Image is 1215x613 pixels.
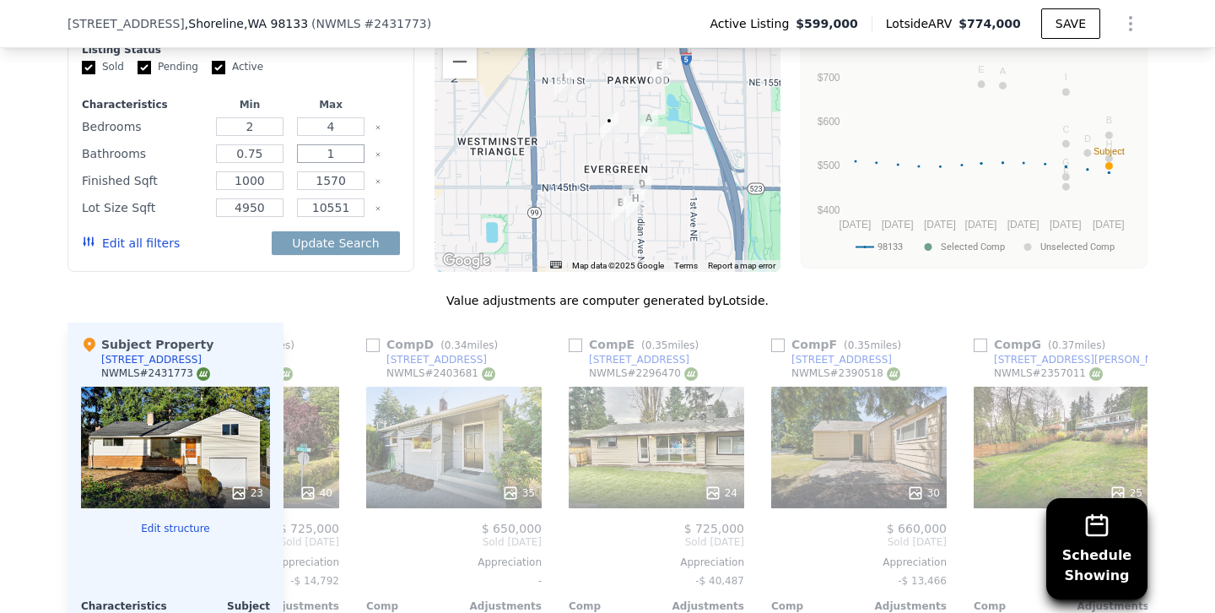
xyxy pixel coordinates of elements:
[695,575,744,587] span: -$ 40,487
[197,367,210,381] img: NWMLS Logo
[1050,219,1082,231] text: [DATE]
[1007,219,1039,231] text: [DATE]
[1062,124,1069,134] text: C
[81,599,175,613] div: Characteristics
[710,15,796,32] span: Active Listing
[684,367,698,381] img: NWMLS Logo
[1084,133,1091,144] text: D
[886,15,958,32] span: Lotside ARV
[812,53,1137,264] svg: A chart.
[445,339,467,351] span: 0.34
[974,336,1112,353] div: Comp G
[1000,66,1007,76] text: A
[882,219,914,231] text: [DATE]
[887,522,947,535] span: $ 660,000
[364,17,427,30] span: # 2431773
[1105,138,1112,149] text: H
[366,535,542,549] span: Sold [DATE]
[569,336,705,353] div: Comp E
[650,57,668,86] div: 2147 N 155th St
[848,339,871,351] span: 0.35
[708,261,775,270] a: Report a map error
[674,261,698,270] a: Terms (opens in new tab)
[82,196,206,220] div: Lot Size Sqft
[640,110,658,138] div: 2125 N 150th St
[590,35,608,64] div: 15544 Densmore Ave N
[82,115,206,138] div: Bedrooms
[1040,241,1115,252] text: Unselected Comp
[589,353,689,366] div: [STREET_ADDRESS]
[366,599,454,613] div: Comp
[818,204,840,216] text: $400
[1061,599,1149,613] div: Adjustments
[600,112,618,141] div: 14857 Wallingford Ave N
[840,219,872,231] text: [DATE]
[1046,498,1147,599] button: ScheduleShowing
[1062,157,1070,167] text: G
[569,556,744,569] div: Appreciation
[212,60,263,74] label: Active
[633,176,651,204] div: 14326 Meridian Ave N
[818,116,840,127] text: $600
[375,205,381,212] button: Clear
[443,45,477,79] button: Zoom out
[965,219,997,231] text: [DATE]
[554,69,573,98] div: 15313 Interlake Ave N
[375,151,381,158] button: Clear
[300,485,332,502] div: 40
[375,124,381,131] button: Clear
[294,98,368,111] div: Max
[175,599,270,613] div: Subject
[705,485,737,502] div: 24
[138,61,151,74] input: Pending
[81,336,213,353] div: Subject Property
[67,292,1147,309] div: Value adjustments are computer generated by Lotside .
[898,575,947,587] span: -$ 13,466
[877,241,903,252] text: 98133
[859,599,947,613] div: Adjustments
[1052,339,1075,351] span: 0.37
[974,353,1169,366] a: [STREET_ADDRESS][PERSON_NAME]
[634,339,705,351] span: ( miles)
[569,535,744,549] span: Sold [DATE]
[366,336,505,353] div: Comp D
[941,241,1005,252] text: Selected Comp
[550,261,562,269] button: Keyboard shortcuts
[272,231,399,255] button: Update Search
[994,353,1169,366] div: [STREET_ADDRESS][PERSON_NAME]
[185,15,308,32] span: , Shoreline
[791,353,892,366] div: [STREET_ADDRESS]
[375,178,381,185] button: Clear
[386,353,487,366] div: [STREET_ADDRESS]
[771,336,908,353] div: Comp F
[439,250,494,272] img: Google
[771,353,892,366] a: [STREET_ADDRESS]
[82,235,180,252] button: Edit all filters
[1106,115,1112,125] text: B
[251,599,339,613] div: Adjustments
[311,15,431,32] div: ( )
[81,522,270,535] button: Edit structure
[1065,72,1067,82] text: I
[279,367,293,381] img: NWMLS Logo
[82,60,124,74] label: Sold
[230,485,263,502] div: 23
[502,485,535,502] div: 35
[366,353,487,366] a: [STREET_ADDRESS]
[434,339,505,351] span: ( miles)
[386,366,495,381] div: NWMLS # 2403681
[974,535,1149,549] span: Sold [DATE]
[1063,166,1069,176] text: F
[212,61,225,74] input: Active
[569,599,656,613] div: Comp
[67,15,185,32] span: [STREET_ADDRESS]
[482,367,495,381] img: NWMLS Logo
[366,556,542,569] div: Appreciation
[279,522,339,535] span: $ 725,000
[1089,367,1103,381] img: NWMLS Logo
[1041,8,1100,39] button: SAVE
[366,569,542,593] div: -
[656,599,744,613] div: Adjustments
[101,353,202,366] div: [STREET_ADDRESS]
